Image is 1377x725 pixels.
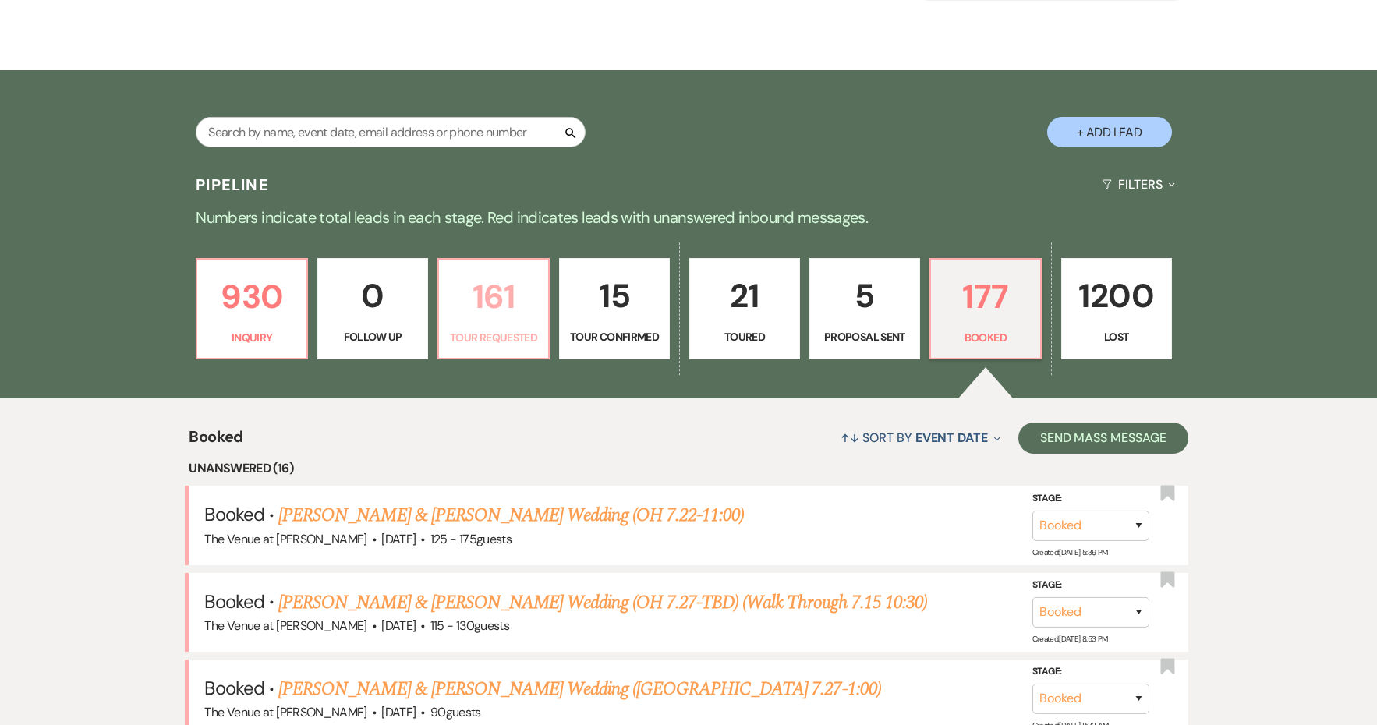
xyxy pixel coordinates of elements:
span: ↑↓ [841,430,859,446]
span: [DATE] [381,531,416,547]
p: 21 [699,270,790,322]
label: Stage: [1032,577,1149,594]
p: 1200 [1071,270,1162,322]
span: The Venue at [PERSON_NAME] [204,617,366,634]
p: Proposal Sent [819,328,910,345]
li: Unanswered (16) [189,458,1188,479]
p: 0 [327,270,418,322]
a: 21Toured [689,258,800,359]
span: The Venue at [PERSON_NAME] [204,704,366,720]
a: [PERSON_NAME] & [PERSON_NAME] Wedding (OH 7.27-TBD) (Walk Through 7.15 10:30) [278,589,927,617]
span: Event Date [915,430,988,446]
p: Toured [699,328,790,345]
button: Sort By Event Date [834,417,1006,458]
p: Numbers indicate total leads in each stage. Red indicates leads with unanswered inbound messages. [127,205,1250,230]
span: Created: [DATE] 5:39 PM [1032,546,1108,557]
a: 5Proposal Sent [809,258,920,359]
label: Stage: [1032,663,1149,681]
p: Tour Confirmed [569,328,660,345]
p: 930 [207,271,297,323]
label: Stage: [1032,490,1149,507]
span: Booked [204,502,264,526]
p: 15 [569,270,660,322]
span: Booked [189,425,242,458]
p: 5 [819,270,910,322]
span: Booked [204,676,264,700]
span: 90 guests [430,704,481,720]
button: Filters [1096,164,1181,205]
button: + Add Lead [1047,117,1172,147]
p: 177 [940,271,1031,323]
a: 0Follow Up [317,258,428,359]
a: [PERSON_NAME] & [PERSON_NAME] Wedding (OH 7.22-11:00) [278,501,744,529]
a: 15Tour Confirmed [559,258,670,359]
a: 177Booked [929,258,1042,359]
input: Search by name, event date, email address or phone number [196,117,586,147]
span: 125 - 175 guests [430,531,512,547]
span: [DATE] [381,704,416,720]
p: Inquiry [207,329,297,346]
p: Follow Up [327,328,418,345]
a: 1200Lost [1061,258,1172,359]
p: 161 [448,271,539,323]
a: 930Inquiry [196,258,308,359]
p: Lost [1071,328,1162,345]
p: Tour Requested [448,329,539,346]
span: 115 - 130 guests [430,617,509,634]
span: Created: [DATE] 8:53 PM [1032,634,1108,644]
a: 161Tour Requested [437,258,550,359]
span: [DATE] [381,617,416,634]
button: Send Mass Message [1018,423,1188,454]
span: The Venue at [PERSON_NAME] [204,531,366,547]
a: [PERSON_NAME] & [PERSON_NAME] Wedding ([GEOGRAPHIC_DATA] 7.27-1:00) [278,675,881,703]
p: Booked [940,329,1031,346]
h3: Pipeline [196,174,269,196]
span: Booked [204,589,264,614]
